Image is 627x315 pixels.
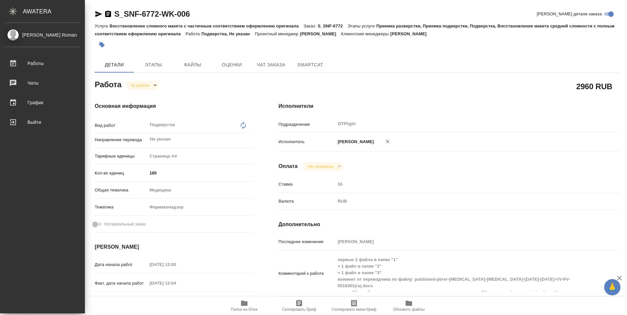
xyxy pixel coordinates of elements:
p: Услуга [95,24,109,28]
input: ✎ Введи что-нибудь [147,168,252,178]
p: Последнее изменение [279,239,335,245]
p: Этапы услуги [348,24,377,28]
p: Клиентские менеджеры [341,31,391,36]
p: Ставка [279,181,335,188]
button: В работе [130,83,151,88]
p: Направление перевода [95,137,147,143]
p: Дата начала работ [95,261,147,268]
input: Пустое поле [335,237,591,246]
button: Скопировать мини-бриф [327,297,381,315]
p: Тарифные единицы [95,153,147,159]
button: 🙏 [604,279,620,295]
span: Оценки [216,61,248,69]
h2: 2960 RUB [576,81,612,92]
a: Чаты [2,75,83,91]
div: AWATERA [23,5,85,18]
p: Кол-во единиц [95,170,147,176]
div: Чаты [5,78,80,88]
p: Общая тематика [95,187,147,193]
p: Подверстка, Не указан [201,31,255,36]
span: Детали [99,61,130,69]
p: Исполнитель [279,139,335,145]
div: В работе [126,81,159,90]
span: Папка на Drive [231,307,258,312]
a: График [2,94,83,111]
div: В работе [303,162,343,171]
div: Работы [5,58,80,68]
span: 🙏 [607,280,618,294]
button: Добавить тэг [95,38,109,52]
p: Тематика [95,204,147,210]
h4: Основная информация [95,102,252,110]
span: Нотариальный заказ [104,221,146,227]
input: Пустое поле [335,179,591,189]
div: RUB [335,196,591,207]
div: Медицина [147,185,252,196]
span: Чат заказа [255,61,287,69]
p: Валюта [279,198,335,205]
h4: Исполнители [279,102,620,110]
h4: Оплата [279,162,298,170]
span: Обновить файлы [393,307,425,312]
span: Файлы [177,61,208,69]
input: Пустое поле [147,260,204,269]
button: Скопировать ссылку для ЯМессенджера [95,10,103,18]
p: Заказ: [304,24,318,28]
p: Подразделение [279,121,335,128]
p: [PERSON_NAME] [390,31,431,36]
button: Скопировать бриф [272,297,327,315]
span: SmartCat [295,61,326,69]
span: [PERSON_NAME] детали заказа [537,11,602,17]
div: График [5,98,80,108]
span: Скопировать мини-бриф [331,307,376,312]
p: [PERSON_NAME] [300,31,341,36]
div: [PERSON_NAME] Roman [5,31,80,39]
p: S_SNF-6772 [318,24,348,28]
p: Вид работ [95,122,147,129]
div: Страница А4 [147,151,252,162]
button: Обновить файлы [381,297,436,315]
span: Этапы [138,61,169,69]
h4: Дополнительно [279,221,620,228]
button: Папка на Drive [217,297,272,315]
p: Факт. дата начала работ [95,280,147,287]
p: Восстановление сложного макета с частичным соответствием оформлению оригинала [109,24,303,28]
button: Скопировать ссылку [104,10,112,18]
p: Работа [185,31,201,36]
p: [PERSON_NAME] [335,139,374,145]
a: Работы [2,55,83,72]
h2: Работа [95,78,121,90]
h4: [PERSON_NAME] [95,243,252,251]
a: S_SNF-6772-WK-006 [114,9,190,18]
input: Пустое поле [147,295,204,305]
a: Выйти [2,114,83,130]
p: Проектный менеджер [255,31,300,36]
span: Скопировать бриф [282,307,316,312]
div: Выйти [5,117,80,127]
div: Фармаконадзор [147,202,252,213]
p: Комментарий к работе [279,270,335,277]
input: Пустое поле [147,278,204,288]
textarea: первые 2 файла в папке "1" + 1 файл в папке "2" + 1 файл в папке "3" коммент от переводчика по фа... [335,254,591,291]
button: Удалить исполнителя [380,134,395,149]
button: Не оплачена [306,164,335,169]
